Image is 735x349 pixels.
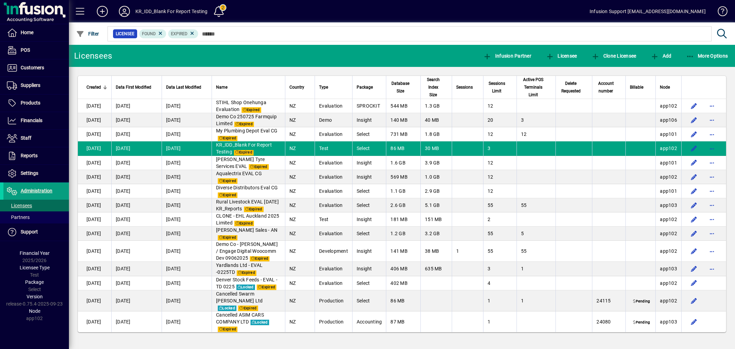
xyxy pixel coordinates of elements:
[285,198,315,212] td: NZ
[660,83,670,91] span: Node
[289,83,310,91] div: Country
[649,50,673,62] button: Add
[456,83,473,91] span: Sessions
[386,227,420,241] td: 1.2 GB
[632,299,651,304] span: Pending
[386,141,420,156] td: 86 MB
[78,170,111,184] td: [DATE]
[216,142,272,154] span: KR_IDD_Blank For Report Testing
[285,170,315,184] td: NZ
[78,141,111,156] td: [DATE]
[386,113,420,127] td: 140 MB
[688,157,700,168] button: Edit
[706,143,717,154] button: More options
[488,80,512,95] div: Sessions Limit
[386,198,420,212] td: 2.6 GB
[162,113,212,127] td: [DATE]
[216,128,277,133] span: My Plumbing Depot Eval CG
[21,100,40,106] span: Products
[517,127,556,141] td: 12
[596,80,615,95] span: Account number
[319,83,328,91] span: Type
[168,29,198,38] mat-chip: Expiry status: Expired
[216,83,281,91] div: Name
[315,241,352,262] td: Development
[218,178,237,184] span: Expired
[706,228,717,239] button: More options
[162,170,212,184] td: [DATE]
[21,30,33,35] span: Home
[590,6,706,17] div: Infusion Support [EMAIL_ADDRESS][DOMAIN_NAME]
[483,227,517,241] td: 55
[315,113,352,127] td: Demo
[660,248,677,254] span: app102.prod.infusionbusinesssoftware.com
[352,241,386,262] td: Insight
[216,291,263,303] span: Cancelled Swarm [PERSON_NAME] Ltd
[352,311,386,332] td: Accounting
[3,24,69,41] a: Home
[688,214,700,225] button: Edit
[216,199,279,211] span: Rural Livestock EVAL [DATE] KR_Reports
[592,311,625,332] td: 24080
[111,212,162,227] td: [DATE]
[257,285,276,290] span: Expired
[483,276,517,290] td: 4
[386,276,420,290] td: 402 MB
[21,118,42,123] span: Financials
[162,212,212,227] td: [DATE]
[216,262,263,275] span: Yardlands Ltd - EVAL -0225TD
[483,141,517,156] td: 3
[706,171,717,182] button: More options
[315,184,352,198] td: Evaluation
[352,290,386,311] td: Select
[216,227,277,233] span: [PERSON_NAME] Sales - AN
[20,265,50,270] span: Licensee Type
[285,141,315,156] td: NZ
[420,156,452,170] td: 3.9 GB
[111,262,162,276] td: [DATE]
[216,277,277,289] span: Denver Stock Feeds - EVAL - TD 0225
[352,127,386,141] td: Select
[3,77,69,94] a: Suppliers
[688,246,700,257] button: Edit
[21,170,38,176] span: Settings
[420,212,452,227] td: 151 MB
[660,217,677,222] span: app102.prod.infusionbusinesssoftware.com
[483,170,517,184] td: 12
[111,99,162,113] td: [DATE]
[425,76,441,99] span: Search Index Size
[596,80,621,95] div: Account number
[688,100,700,111] button: Edit
[688,278,700,289] button: Edit
[544,50,579,62] button: Licensee
[315,99,352,113] td: Evaluation
[289,83,304,91] span: Country
[21,188,52,193] span: Administration
[162,241,212,262] td: [DATE]
[315,262,352,276] td: Evaluation
[250,256,269,262] span: Expired
[113,5,135,18] button: Profile
[74,50,112,61] div: Licensees
[135,6,207,17] div: KR_IDD_Blank For Report Testing
[688,200,700,211] button: Edit
[481,50,533,62] button: Infusion Partner
[162,198,212,212] td: [DATE]
[78,262,111,276] td: [DATE]
[386,156,420,170] td: 1.6 GB
[592,290,625,311] td: 24115
[688,316,700,327] button: Edit
[684,50,730,62] button: More Options
[630,83,651,91] div: Billable
[7,203,32,208] span: Licensees
[315,212,352,227] td: Test
[78,156,111,170] td: [DATE]
[111,113,162,127] td: [DATE]
[216,213,279,226] span: CLONE - EHL Auckland 2025 Limited
[521,76,545,99] span: Active POS Terminals Limit
[706,263,717,274] button: More options
[315,227,352,241] td: Evaluation
[660,160,677,166] span: app101.prod.infusionbusinesssoftware.com
[660,202,677,208] span: app103.prod.infusionbusinesssoftware.com
[234,150,254,156] span: Expired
